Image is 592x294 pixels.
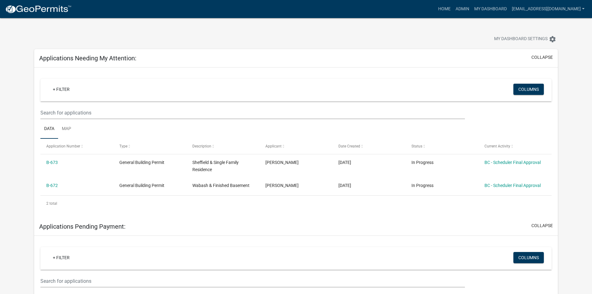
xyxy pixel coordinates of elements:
[119,183,164,188] span: General Building Permit
[46,144,80,148] span: Application Number
[39,54,136,62] h5: Applications Needing My Attention:
[40,275,465,287] input: Search for applications
[436,3,453,15] a: Home
[549,35,556,43] i: settings
[509,3,587,15] a: [EMAIL_ADDRESS][DOMAIN_NAME]
[192,144,211,148] span: Description
[39,223,126,230] h5: Applications Pending Payment:
[186,139,259,154] datatable-header-cell: Description
[265,160,299,165] span: Jennifer DeLong
[113,139,186,154] datatable-header-cell: Type
[192,183,250,188] span: Wabash & Finished Basement
[34,68,558,217] div: collapse
[453,3,472,15] a: Admin
[405,139,478,154] datatable-header-cell: Status
[472,3,509,15] a: My Dashboard
[484,183,541,188] a: BC - Scheduler Final Approval
[40,139,113,154] datatable-header-cell: Application Number
[46,160,58,165] a: B-673
[265,183,299,188] span: Shane Weist
[338,160,351,165] span: 10/02/2025
[40,106,465,119] input: Search for applications
[411,183,434,188] span: In Progress
[265,144,282,148] span: Applicant
[119,160,164,165] span: General Building Permit
[338,183,351,188] span: 10/01/2025
[192,160,239,172] span: Sheffield & Single Family Residence
[46,183,58,188] a: B-672
[531,222,553,229] button: collapse
[259,139,333,154] datatable-header-cell: Applicant
[338,144,360,148] span: Date Created
[489,33,561,45] button: My Dashboard Settingssettings
[411,144,422,148] span: Status
[48,252,75,263] a: + Filter
[119,144,127,148] span: Type
[333,139,406,154] datatable-header-cell: Date Created
[484,144,510,148] span: Current Activity
[48,84,75,95] a: + Filter
[58,119,75,139] a: Map
[513,84,544,95] button: Columns
[494,35,548,43] span: My Dashboard Settings
[411,160,434,165] span: In Progress
[531,54,553,61] button: collapse
[478,139,551,154] datatable-header-cell: Current Activity
[40,119,58,139] a: Data
[40,196,552,211] div: 2 total
[513,252,544,263] button: Columns
[484,160,541,165] a: BC - Scheduler Final Approval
